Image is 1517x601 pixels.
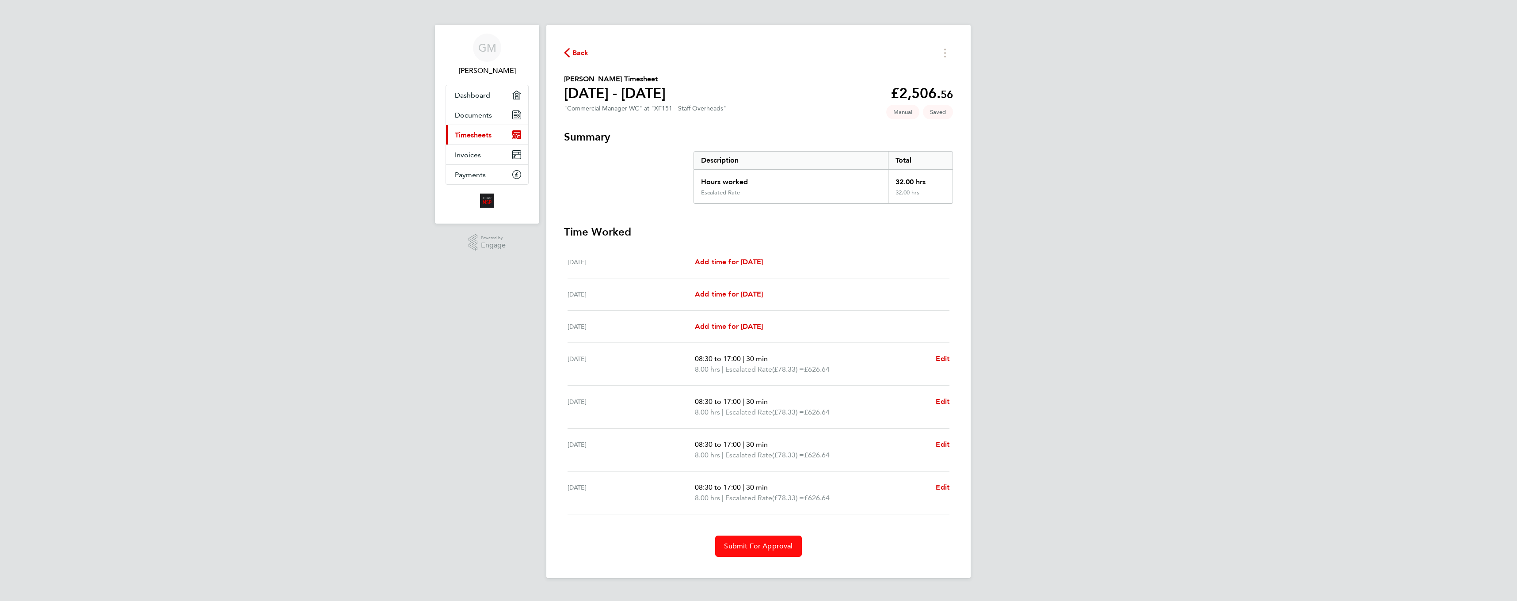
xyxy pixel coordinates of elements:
span: Add time for [DATE] [695,290,763,298]
span: Glynn Marlow [446,65,529,76]
button: Submit For Approval [715,536,801,557]
div: [DATE] [568,257,695,267]
a: Powered byEngage [469,234,506,251]
span: | [743,483,744,491]
span: Invoices [455,151,481,159]
span: 30 min [746,354,768,363]
span: 56 [941,88,953,101]
h2: [PERSON_NAME] Timesheet [564,74,666,84]
a: Dashboard [446,85,528,105]
div: 32.00 hrs [888,189,953,203]
span: Escalated Rate [725,450,772,460]
span: (£78.33) = [772,494,804,502]
span: Edit [936,440,949,449]
span: 30 min [746,440,768,449]
span: Escalated Rate [725,364,772,375]
div: [DATE] [568,439,695,460]
span: 8.00 hrs [695,365,720,373]
span: Submit For Approval [724,542,793,551]
span: Edit [936,354,949,363]
span: | [722,494,724,502]
div: Total [888,152,953,169]
a: Add time for [DATE] [695,289,763,300]
div: [DATE] [568,321,695,332]
span: 30 min [746,397,768,406]
span: 08:30 to 17:00 [695,440,741,449]
span: | [743,397,744,406]
button: Timesheets Menu [937,46,953,60]
span: This timesheet is Saved. [923,105,953,119]
a: Go to home page [446,194,529,208]
span: 8.00 hrs [695,451,720,459]
a: Add time for [DATE] [695,321,763,332]
div: Summary [694,151,953,204]
span: | [743,354,744,363]
span: Payments [455,171,486,179]
span: 8.00 hrs [695,494,720,502]
a: GM[PERSON_NAME] [446,34,529,76]
div: [DATE] [568,354,695,375]
div: "Commercial Manager WC" at "XF151 - Staff Overheads" [564,105,726,112]
span: £626.64 [804,408,830,416]
span: 08:30 to 17:00 [695,397,741,406]
div: [DATE] [568,289,695,300]
span: | [722,408,724,416]
span: Engage [481,242,506,249]
a: Edit [936,354,949,364]
div: Description [694,152,888,169]
span: (£78.33) = [772,408,804,416]
a: Timesheets [446,125,528,145]
nav: Main navigation [435,25,539,224]
span: (£78.33) = [772,365,804,373]
span: This timesheet was manually created. [886,105,919,119]
img: alliancemsp-logo-retina.png [480,194,494,208]
button: Back [564,47,589,58]
h3: Summary [564,130,953,144]
span: 8.00 hrs [695,408,720,416]
span: Edit [936,397,949,406]
span: | [722,451,724,459]
a: Documents [446,105,528,125]
span: Documents [455,111,492,119]
a: Edit [936,396,949,407]
a: Add time for [DATE] [695,257,763,267]
h3: Time Worked [564,225,953,239]
span: £626.64 [804,494,830,502]
span: Add time for [DATE] [695,322,763,331]
span: £626.64 [804,365,830,373]
a: Edit [936,482,949,493]
div: [DATE] [568,482,695,503]
span: 30 min [746,483,768,491]
div: 32.00 hrs [888,170,953,189]
span: Escalated Rate [725,407,772,418]
span: 08:30 to 17:00 [695,354,741,363]
h1: [DATE] - [DATE] [564,84,666,102]
span: Dashboard [455,91,490,99]
span: Timesheets [455,131,492,139]
span: GM [478,42,496,53]
a: Invoices [446,145,528,164]
span: Edit [936,483,949,491]
span: | [722,365,724,373]
div: Hours worked [694,170,888,189]
span: Add time for [DATE] [695,258,763,266]
div: [DATE] [568,396,695,418]
span: | [743,440,744,449]
a: Payments [446,165,528,184]
span: 08:30 to 17:00 [695,483,741,491]
span: Powered by [481,234,506,242]
span: (£78.33) = [772,451,804,459]
span: Escalated Rate [725,493,772,503]
span: Back [572,48,589,58]
div: Escalated Rate [701,189,740,196]
span: £626.64 [804,451,830,459]
a: Edit [936,439,949,450]
app-decimal: £2,506. [891,85,953,102]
